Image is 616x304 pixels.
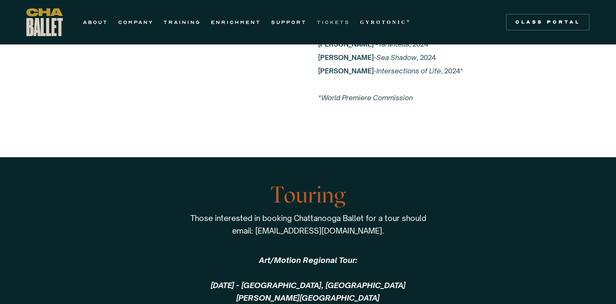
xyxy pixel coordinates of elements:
sup: ® [406,19,411,23]
a: TICKETS [317,17,350,27]
a: GYROTONIC® [360,17,411,27]
strong: [PERSON_NAME] [318,53,374,62]
em: Sea Shadow [376,53,417,62]
a: SUPPORT [271,17,307,27]
a: TRAINING [163,17,201,27]
h3: Touring [177,182,439,208]
em: Intersections of Life [376,67,441,75]
em: *World Premiere Commission [318,94,413,102]
a: home [26,8,63,36]
a: ENRICHMENT [211,17,261,27]
strong: GYROTONIC [360,19,406,25]
strong: [PERSON_NAME] [318,67,374,75]
div: Class Portal [511,19,585,26]
a: COMPANY [118,17,153,27]
a: ABOUT [83,17,108,27]
p: Those interested in booking Chattanooga Ballet for a tour should email: [EMAIL_ADDRESS][DOMAIN_NA... [182,212,434,237]
em: Art/Motion Regional Tour: ‍ [259,255,357,265]
a: Class Portal [506,14,590,31]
